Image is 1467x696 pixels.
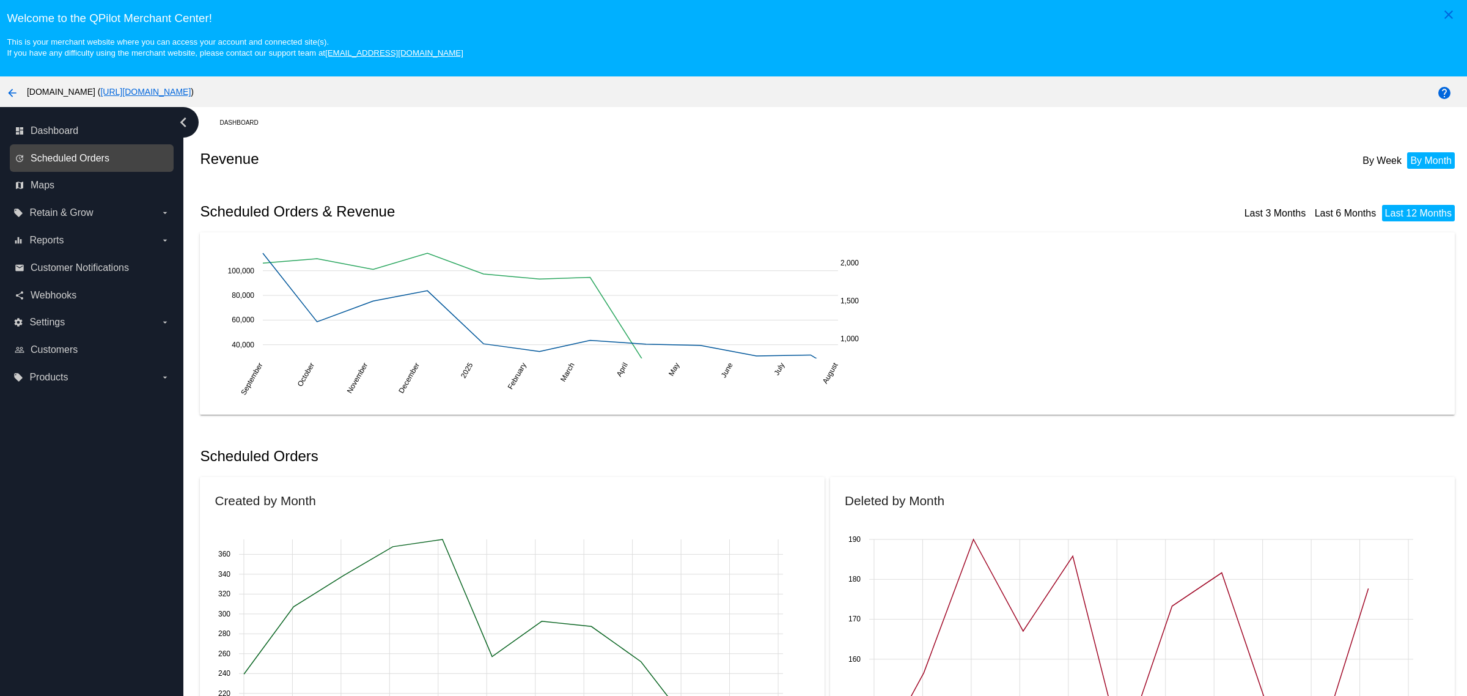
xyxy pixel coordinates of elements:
[845,494,944,508] h2: Deleted by Month
[200,203,830,220] h2: Scheduled Orders & Revenue
[218,629,230,638] text: 280
[296,361,316,388] text: October
[848,655,861,664] text: 160
[1385,208,1452,218] a: Last 12 Months
[29,235,64,246] span: Reports
[821,361,840,385] text: August
[13,317,23,327] i: settings
[31,125,78,136] span: Dashboard
[7,12,1460,25] h3: Welcome to the QPilot Merchant Center!
[15,263,24,273] i: email
[840,335,859,344] text: 1,000
[397,361,422,395] text: December
[1359,152,1405,169] li: By Week
[218,650,230,658] text: 260
[15,176,170,195] a: map Maps
[559,361,576,383] text: March
[615,361,630,379] text: April
[218,570,230,579] text: 340
[773,361,787,377] text: July
[15,126,24,136] i: dashboard
[29,372,68,383] span: Products
[840,259,859,267] text: 2,000
[240,361,265,397] text: September
[848,535,861,544] text: 190
[215,494,315,508] h2: Created by Month
[13,372,23,382] i: local_offer
[29,207,93,218] span: Retain & Grow
[848,615,861,623] text: 170
[100,87,191,97] a: [URL][DOMAIN_NAME]
[459,361,475,379] text: 2025
[848,575,861,583] text: 180
[15,291,24,300] i: share
[160,372,170,382] i: arrow_drop_down
[345,361,370,395] text: November
[15,180,24,190] i: map
[29,317,65,328] span: Settings
[218,669,230,678] text: 240
[15,154,24,163] i: update
[506,361,528,391] text: February
[160,317,170,327] i: arrow_drop_down
[232,316,255,324] text: 60,000
[1407,152,1455,169] li: By Month
[7,37,463,57] small: This is your merchant website where you can access your account and connected site(s). If you hav...
[5,86,20,100] mat-icon: arrow_back
[174,113,193,132] i: chevron_left
[31,180,54,191] span: Maps
[31,262,129,273] span: Customer Notifications
[15,149,170,168] a: update Scheduled Orders
[1315,208,1377,218] a: Last 6 Months
[31,153,109,164] span: Scheduled Orders
[218,590,230,598] text: 320
[15,121,170,141] a: dashboard Dashboard
[232,291,255,300] text: 80,000
[667,361,681,378] text: May
[15,345,24,355] i: people_outline
[15,286,170,305] a: share Webhooks
[232,341,255,349] text: 40,000
[200,448,830,465] h2: Scheduled Orders
[15,340,170,360] a: people_outline Customers
[13,235,23,245] i: equalizer
[31,290,76,301] span: Webhooks
[228,267,255,275] text: 100,000
[200,150,830,168] h2: Revenue
[840,297,859,305] text: 1,500
[31,344,78,355] span: Customers
[218,550,230,558] text: 360
[160,208,170,218] i: arrow_drop_down
[218,610,230,618] text: 300
[219,113,269,132] a: Dashboard
[13,208,23,218] i: local_offer
[325,48,463,57] a: [EMAIL_ADDRESS][DOMAIN_NAME]
[27,87,194,97] span: [DOMAIN_NAME] ( )
[1437,86,1452,100] mat-icon: help
[1245,208,1306,218] a: Last 3 Months
[160,235,170,245] i: arrow_drop_down
[15,258,170,278] a: email Customer Notifications
[1441,7,1456,22] mat-icon: close
[719,361,735,379] text: June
